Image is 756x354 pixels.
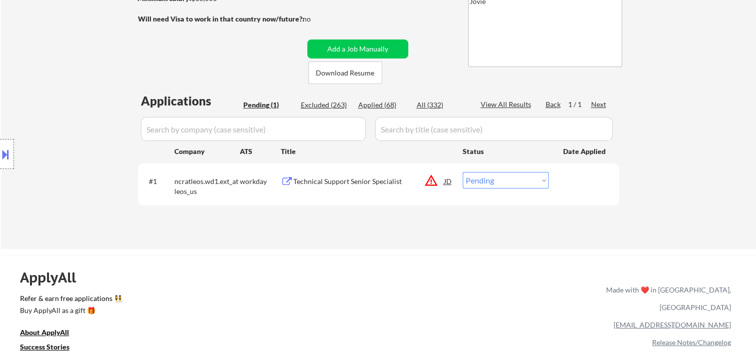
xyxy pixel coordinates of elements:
[546,99,562,109] div: Back
[293,176,444,186] div: Technical Support Senior Specialist
[481,99,534,109] div: View All Results
[463,142,549,160] div: Status
[174,146,240,156] div: Company
[141,117,366,141] input: Search by company (case sensitive)
[243,100,293,110] div: Pending (1)
[240,176,281,186] div: workday
[20,305,120,318] a: Buy ApplyAll as a gift 🎁
[20,295,397,305] a: Refer & earn free applications 👯‍♀️
[614,320,731,329] a: [EMAIL_ADDRESS][DOMAIN_NAME]
[138,14,304,23] strong: Will need Visa to work in that country now/future?:
[417,100,467,110] div: All (332)
[174,176,240,196] div: ncratleos.wd1.ext_atleos_us
[20,327,83,340] a: About ApplyAll
[443,172,453,190] div: JD
[20,269,87,286] div: ApplyAll
[303,14,331,24] div: no
[358,100,408,110] div: Applied (68)
[20,307,120,314] div: Buy ApplyAll as a gift 🎁
[281,146,453,156] div: Title
[308,61,382,84] button: Download Resume
[307,39,408,58] button: Add a Job Manually
[424,173,438,187] button: warning_amber
[301,100,351,110] div: Excluded (263)
[375,117,613,141] input: Search by title (case sensitive)
[20,342,69,351] u: Success Stories
[568,99,591,109] div: 1 / 1
[141,95,240,107] div: Applications
[591,99,607,109] div: Next
[652,338,731,346] a: Release Notes/Changelog
[563,146,607,156] div: Date Applied
[240,146,281,156] div: ATS
[20,328,69,336] u: About ApplyAll
[602,281,731,316] div: Made with ❤️ in [GEOGRAPHIC_DATA], [GEOGRAPHIC_DATA]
